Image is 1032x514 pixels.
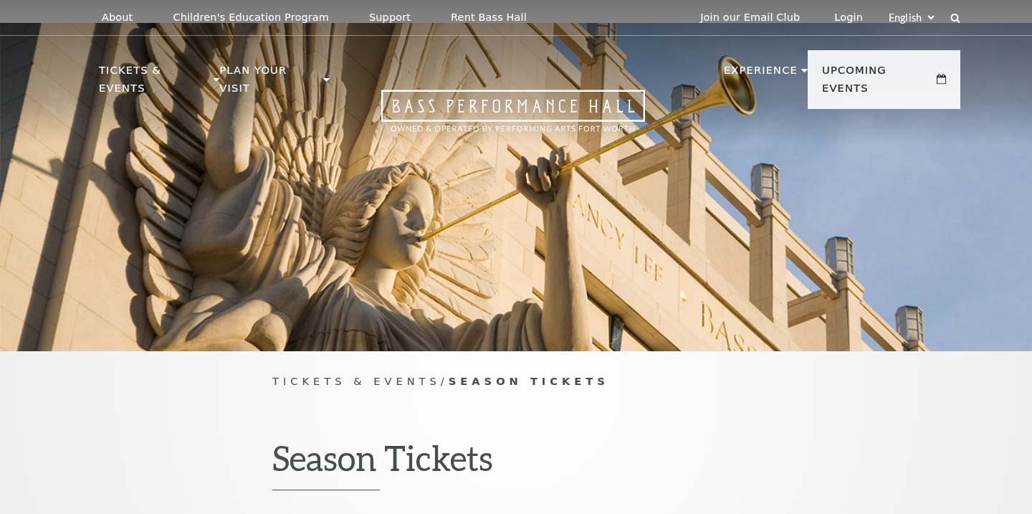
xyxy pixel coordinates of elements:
[272,373,760,391] p: /
[822,62,933,105] p: Upcoming Events
[173,11,329,24] p: Children's Education Program
[449,375,609,387] span: Season Tickets
[886,11,937,24] select: Select:
[451,11,527,24] p: Rent Bass Hall
[724,62,798,87] p: Experience
[272,437,760,490] h1: Season Tickets
[99,62,210,105] p: Tickets & Events
[102,11,133,24] p: About
[369,11,411,24] p: Support
[219,62,320,105] p: Plan Your Visit
[272,375,441,387] span: Tickets & Events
